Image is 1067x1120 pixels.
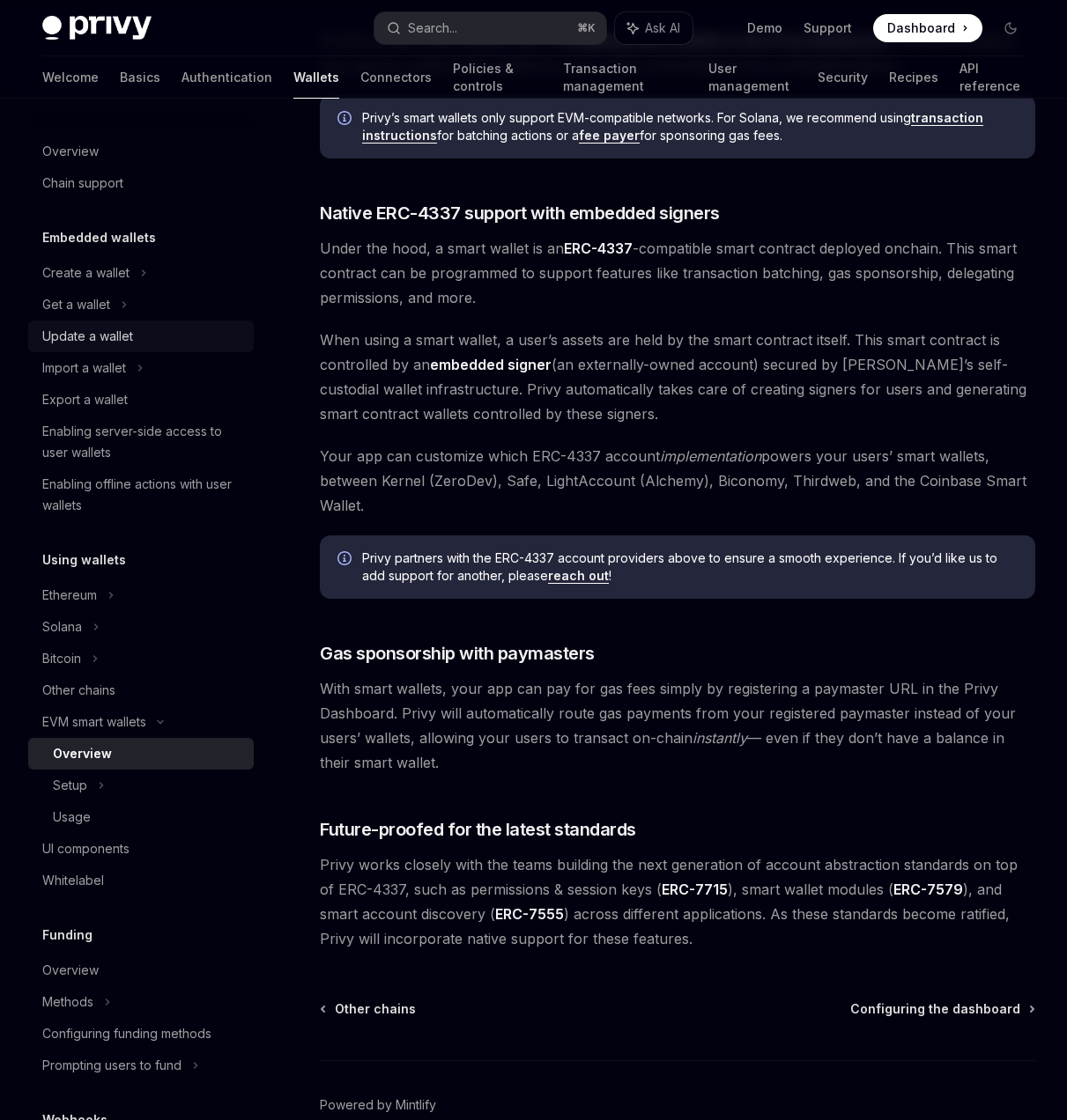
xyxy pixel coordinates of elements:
span: ⌘ K [577,21,596,35]
span: Ask AI [645,19,680,37]
a: Security [818,56,868,99]
strong: embedded signer [430,356,552,373]
span: Privy partners with the ERC-4337 account providers above to ensure a smooth experience. If you’d ... [362,549,1018,585]
div: Search... [408,18,457,39]
a: ERC-7555 [495,905,564,924]
a: Support [804,19,852,37]
h5: Funding [42,925,93,946]
span: Under the hood, a smart wallet is an -compatible smart contract deployed onchain. This smart cont... [320,236,1035,310]
div: Overview [42,960,99,981]
div: Enabling offline actions with user wallets [42,474,243,516]
div: Overview [53,743,112,764]
div: Get a wallet [42,294,110,315]
div: Prompting users to fund [42,1055,182,1076]
div: Methods [42,991,93,1013]
span: Privy works closely with the teams building the next generation of account abstraction standards ... [320,852,1035,951]
div: Enabling server-side access to user wallets [42,421,243,463]
div: Create a wallet [42,262,130,284]
span: Native ERC-4337 support with embedded signers [320,201,720,225]
a: transaction instructions [362,110,983,144]
a: Powered by Mintlify [320,1096,436,1114]
div: UI components [42,838,130,859]
img: dark logo [42,16,152,41]
a: UI components [28,833,254,865]
a: Export a wallet [28,384,254,416]
a: Recipes [889,56,938,99]
button: Search...⌘K [374,12,606,44]
a: Update a wallet [28,321,254,352]
a: Overview [28,136,254,167]
div: Import a wallet [42,357,126,379]
a: Basics [120,56,160,99]
a: Connectors [360,56,432,99]
a: ERC-7579 [893,881,963,899]
span: Your app can customize which ERC-4337 account powers your users’ smart wallets, between Kernel (Z... [320,444,1035,518]
svg: Info [337,551,355,569]
div: Overview [42,141,99,162]
div: Update a wallet [42,326,133,347]
a: fee payer [579,128,640,144]
a: Configuring the dashboard [850,1000,1034,1018]
a: Other chains [28,674,254,706]
a: Enabling server-side access to user wallets [28,416,254,468]
a: Welcome [42,56,99,99]
a: reach out [548,568,609,584]
div: Ethereum [42,585,97,606]
a: Overview [28,738,254,770]
a: API reference [960,56,1025,99]
a: Chain support [28,167,254,199]
div: Chain support [42,173,123,194]
span: Other chains [335,1000,416,1018]
a: Authentication [182,56,272,99]
a: Other chains [322,1000,416,1018]
a: Configuring funding methods [28,1018,254,1050]
a: User management [708,56,797,99]
a: Transaction management [563,56,686,99]
a: Usage [28,801,254,833]
span: With smart wallets, your app can pay for gas fees simply by registering a paymaster URL in the Pr... [320,676,1035,775]
span: Privy’s smart wallets only support EVM-compatible networks. For Solana, we recommend using for ba... [362,109,1018,144]
span: Configuring the dashboard [850,1000,1020,1018]
a: Whitelabel [28,865,254,896]
div: Usage [53,807,91,828]
div: Export a wallet [42,389,128,410]
div: Solana [42,616,82,637]
button: Ask AI [615,12,693,44]
button: Toggle dark mode [997,14,1025,42]
span: Future-proofed for the latest standards [320,817,636,842]
em: instantly [693,729,747,747]
a: Dashboard [873,14,982,42]
a: Policies & controls [453,56,542,99]
span: Dashboard [887,19,955,37]
svg: Info [337,111,355,129]
div: EVM smart wallets [42,711,146,733]
a: Demo [747,19,782,37]
div: Setup [53,775,87,796]
a: ERC-4337 [564,239,633,258]
h5: Embedded wallets [42,227,156,248]
h5: Using wallets [42,549,126,571]
span: Gas sponsorship with paymasters [320,641,595,666]
a: Enabling offline actions with user wallets [28,468,254,521]
span: When using a smart wallet, a user’s assets are held by the smart contract itself. This smart cont... [320,328,1035,426]
a: ERC-7715 [662,881,728,899]
div: Whitelabel [42,870,104,891]
a: Wallets [293,56,339,99]
em: implementation [660,447,761,465]
a: Overview [28,954,254,986]
div: Other chains [42,680,115,701]
div: Bitcoin [42,648,81,669]
div: Configuring funding methods [42,1023,211,1044]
